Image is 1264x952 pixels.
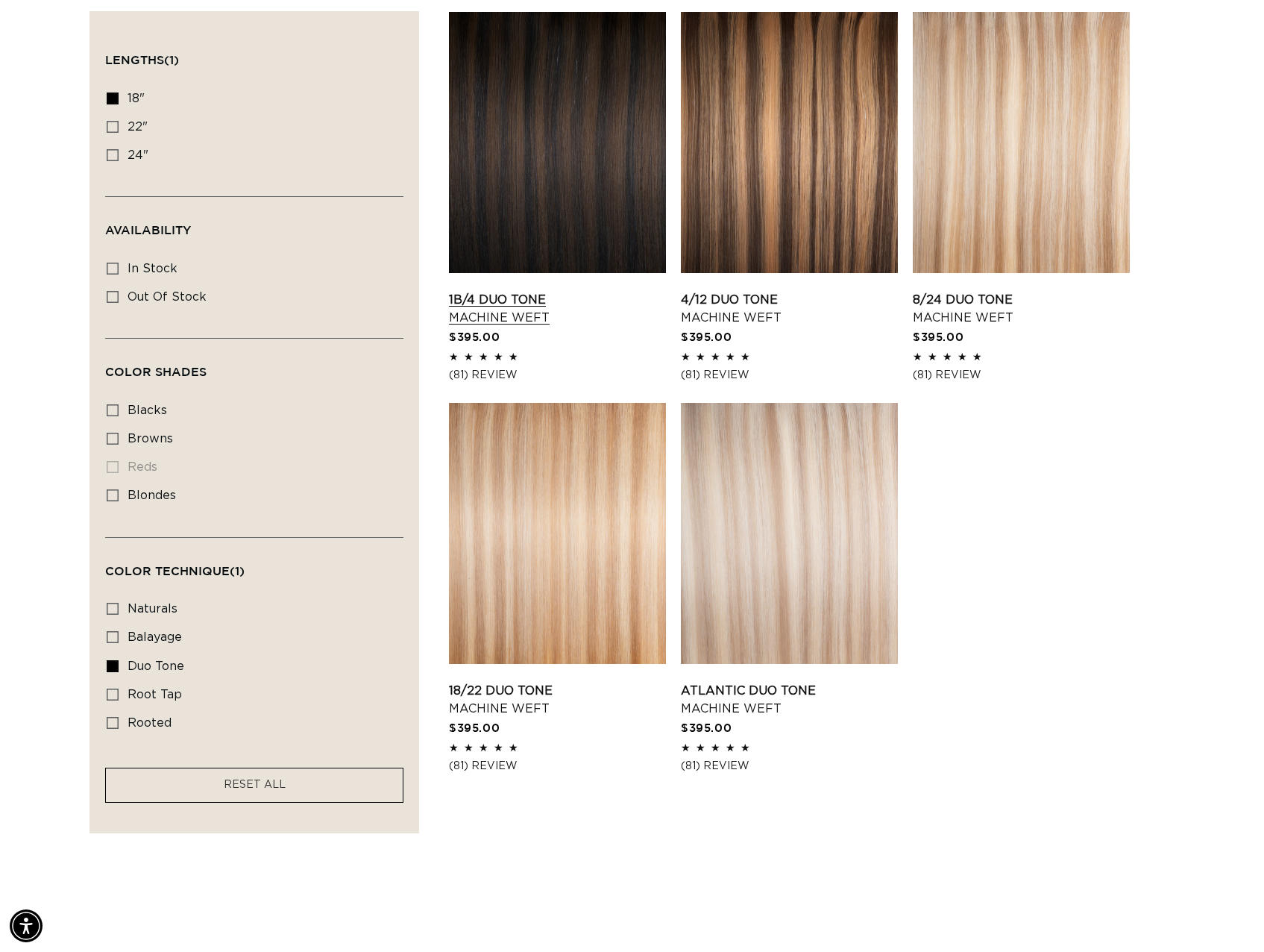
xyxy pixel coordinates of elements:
[128,689,182,701] span: root tap
[681,682,898,718] a: Atlantic Duo Tone Machine Weft
[230,564,245,577] span: (1)
[913,291,1130,327] a: 8/24 Duo Tone Machine Weft
[449,682,666,718] a: 18/22 Duo Tone Machine Weft
[681,291,898,327] a: 4/12 Duo Tone Machine Weft
[1189,880,1264,952] iframe: Chat Widget
[10,909,43,942] div: Accessibility Menu
[105,27,403,81] summary: Lengths (1 selected)
[105,365,207,378] span: Color Shades
[224,776,286,795] a: RESET ALL
[128,149,148,161] span: 24"
[128,263,177,275] span: In stock
[105,564,245,577] span: Color Technique
[128,631,182,643] span: balayage
[128,717,172,729] span: rooted
[128,291,207,303] span: Out of stock
[105,223,191,237] span: Availability
[128,660,184,672] span: duo tone
[128,121,148,133] span: 22"
[105,339,403,392] summary: Color Shades (0 selected)
[164,53,179,66] span: (1)
[224,780,286,790] span: RESET ALL
[105,53,179,66] span: Lengths
[128,489,176,501] span: blondes
[128,404,167,416] span: blacks
[105,538,403,592] summary: Color Technique (1 selected)
[105,197,403,251] summary: Availability (0 selected)
[128,603,177,615] span: naturals
[449,291,666,327] a: 1B/4 Duo Tone Machine Weft
[128,93,145,104] span: 18"
[128,433,173,445] span: browns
